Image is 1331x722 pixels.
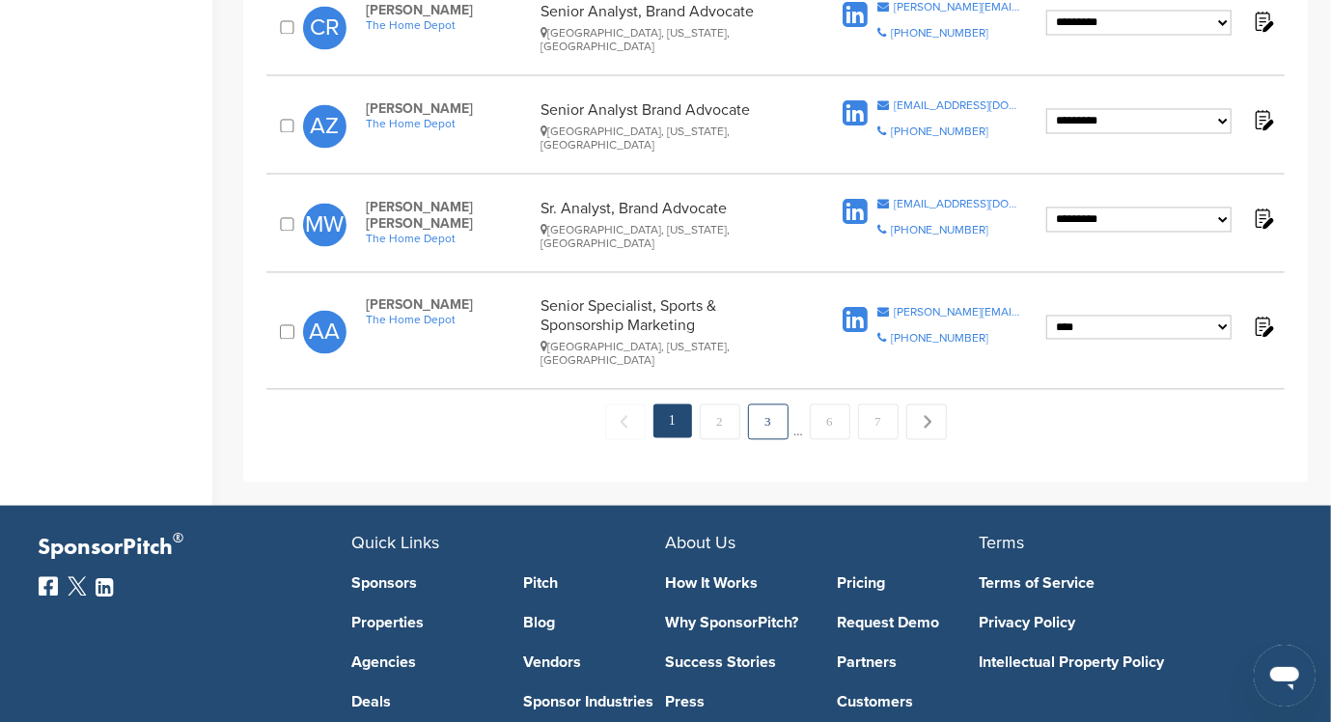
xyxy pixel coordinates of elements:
[303,6,347,49] span: CR
[894,306,1022,318] div: [PERSON_NAME][EMAIL_ADDRESS][DOMAIN_NAME]
[174,526,184,550] span: ®
[891,332,988,344] div: [PHONE_NUMBER]
[541,2,801,53] div: Senior Analyst, Brand Advocate
[39,576,58,596] img: Facebook
[1251,9,1275,33] img: Notes
[1251,107,1275,131] img: Notes
[891,224,988,236] div: [PHONE_NUMBER]
[891,27,988,39] div: [PHONE_NUMBER]
[837,615,980,630] a: Request Demo
[366,18,532,32] a: The Home Depot
[366,296,532,313] span: [PERSON_NAME]
[837,575,980,591] a: Pricing
[605,403,646,439] span: ← Previous
[906,403,947,439] a: Next →
[891,125,988,137] div: [PHONE_NUMBER]
[541,26,801,53] div: [GEOGRAPHIC_DATA], [US_STATE], [GEOGRAPHIC_DATA]
[366,232,532,245] a: The Home Depot
[366,117,532,130] a: The Home Depot
[366,313,532,326] a: The Home Depot
[366,2,532,18] span: [PERSON_NAME]
[541,125,801,152] div: [GEOGRAPHIC_DATA], [US_STATE], [GEOGRAPHIC_DATA]
[39,534,352,562] p: SponsorPitch
[541,100,801,152] div: Senior Analyst Brand Advocate
[1254,645,1316,707] iframe: Button to launch messaging window
[366,100,532,117] span: [PERSON_NAME]
[894,99,1022,111] div: [EMAIL_ADDRESS][DOMAIN_NAME]
[700,403,740,439] a: 2
[352,654,495,670] a: Agencies
[748,403,789,439] a: 3
[303,203,347,246] span: MW
[666,654,809,670] a: Success Stories
[1251,314,1275,338] img: Notes
[666,532,736,553] span: About Us
[1251,206,1275,230] img: Notes
[352,575,495,591] a: Sponsors
[980,615,1264,630] a: Privacy Policy
[366,199,532,232] span: [PERSON_NAME] [PERSON_NAME]
[541,199,801,250] div: Sr. Analyst, Brand Advocate
[523,654,666,670] a: Vendors
[810,403,850,439] a: 6
[894,1,1022,13] div: [PERSON_NAME][EMAIL_ADDRESS][DOMAIN_NAME]
[541,340,801,367] div: [GEOGRAPHIC_DATA], [US_STATE], [GEOGRAPHIC_DATA]
[666,575,809,591] a: How It Works
[858,403,899,439] a: 7
[666,694,809,709] a: Press
[523,694,666,709] a: Sponsor Industries
[541,296,801,367] div: Senior Specialist, Sports & Sponsorship Marketing
[523,575,666,591] a: Pitch
[541,223,801,250] div: [GEOGRAPHIC_DATA], [US_STATE], [GEOGRAPHIC_DATA]
[894,198,1022,209] div: [EMAIL_ADDRESS][DOMAIN_NAME]
[837,694,980,709] a: Customers
[980,654,1264,670] a: Intellectual Property Policy
[980,575,1264,591] a: Terms of Service
[666,615,809,630] a: Why SponsorPitch?
[523,615,666,630] a: Blog
[352,532,440,553] span: Quick Links
[837,654,980,670] a: Partners
[653,403,692,437] em: 1
[68,576,87,596] img: Twitter
[352,615,495,630] a: Properties
[794,403,804,438] span: …
[352,694,495,709] a: Deals
[980,532,1025,553] span: Terms
[303,104,347,148] span: AZ
[303,310,347,353] span: AA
